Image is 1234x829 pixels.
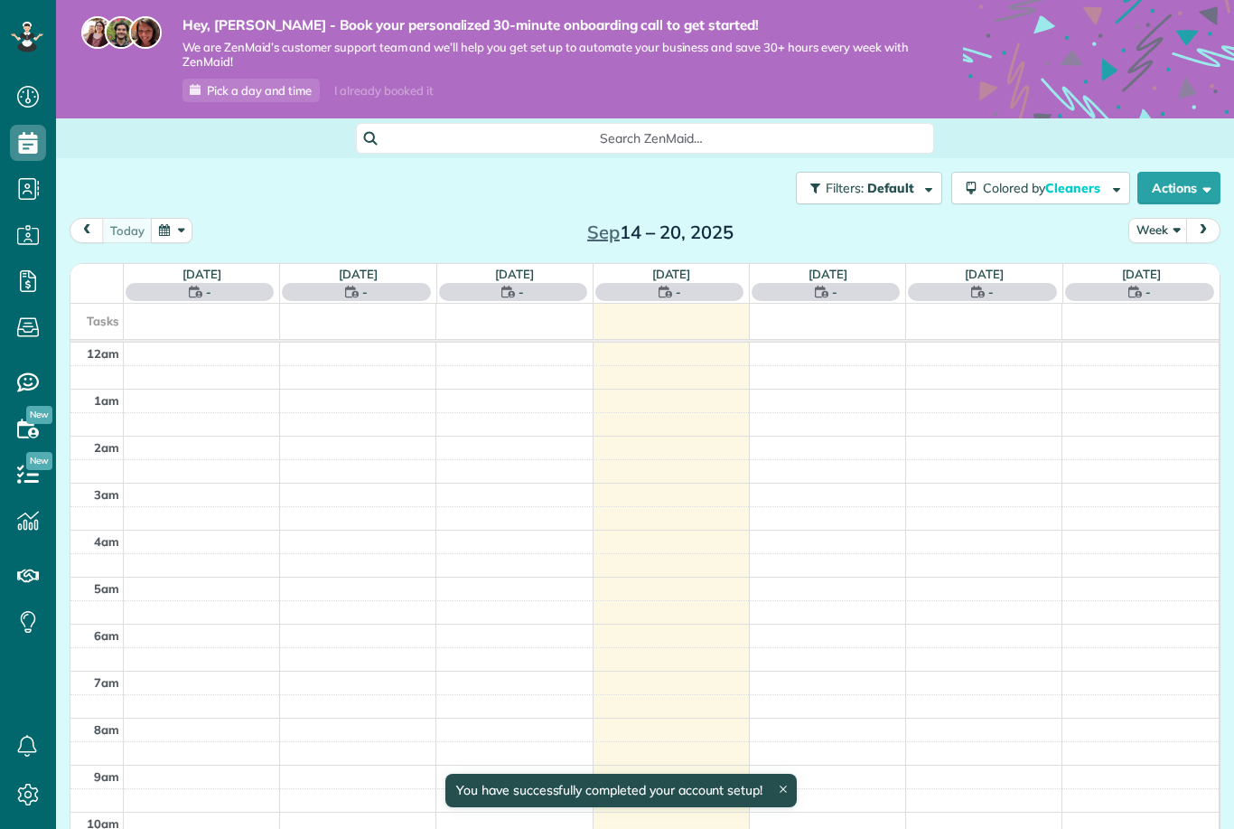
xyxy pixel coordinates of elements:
span: New [26,452,52,470]
button: Actions [1137,172,1220,204]
a: Pick a day and time [182,79,320,102]
span: - [519,283,524,301]
span: 9am [94,769,119,784]
span: 7am [94,675,119,690]
span: 5am [94,581,119,596]
span: New [26,406,52,424]
span: 6am [94,628,119,643]
span: 8am [94,722,119,737]
a: Filters: Default [787,172,942,204]
span: - [362,283,368,301]
span: - [988,283,994,301]
div: I already booked it [323,80,444,102]
button: Filters: Default [796,172,942,204]
span: - [206,283,211,301]
span: Tasks [87,314,119,328]
span: Cleaners [1045,180,1103,196]
span: Filters: [826,180,864,196]
a: [DATE] [965,267,1004,281]
img: jorge-587dff0eeaa6aab1f244e6dc62b8924c3b6ad411094392a53c71c6c4a576187d.jpg [105,16,137,49]
a: [DATE] [809,267,847,281]
span: We are ZenMaid’s customer support team and we’ll help you get set up to automate your business an... [182,40,909,71]
span: Default [867,180,915,196]
img: michelle-19f622bdf1676172e81f8f8fba1fb50e276960ebfe0243fe18214015130c80e4.jpg [129,16,162,49]
span: 12am [87,346,119,361]
span: - [1145,283,1151,301]
strong: Hey, [PERSON_NAME] - Book your personalized 30-minute onboarding call to get started! [182,16,909,34]
span: - [676,283,681,301]
button: prev [70,218,104,242]
button: Colored byCleaners [951,172,1130,204]
a: [DATE] [182,267,221,281]
button: next [1186,218,1220,242]
span: 1am [94,393,119,408]
img: maria-72a9807cf96188c08ef61303f053569d2e2a8a1cde33d635c8a3ac13582a053d.jpg [81,16,114,49]
a: [DATE] [652,267,691,281]
div: You have successfully completed your account setup! [445,774,797,807]
span: Sep [587,221,620,243]
span: 4am [94,534,119,549]
h2: 14 – 20, 2025 [547,222,773,242]
button: Week [1128,218,1188,242]
a: [DATE] [339,267,378,281]
span: 3am [94,487,119,502]
button: today [102,218,153,242]
a: [DATE] [1122,267,1161,281]
span: 2am [94,440,119,455]
span: - [832,283,837,301]
span: Colored by [983,180,1107,196]
a: [DATE] [495,267,534,281]
span: Pick a day and time [207,83,312,98]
